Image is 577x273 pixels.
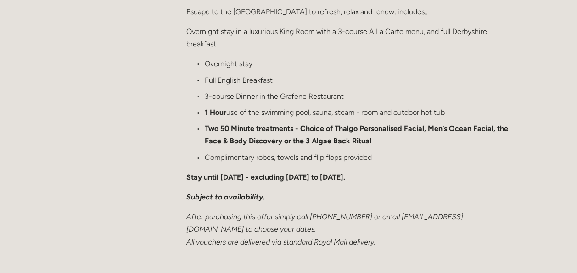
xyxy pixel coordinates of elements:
[205,74,508,86] p: Full English Breakfast
[205,106,508,119] p: use of the swimming pool, sauna, steam - room and outdoor hot tub
[205,57,508,70] p: Overnight stay
[205,90,508,102] p: 3-course Dinner in the Grafene Restaurant
[205,108,226,117] strong: 1 Hour
[205,124,510,145] strong: Two 50 Minute treatments - Choice of Thalgo Personalised Facial, Men’s Ocean Facial, the Face & B...
[186,193,265,201] em: Subject to availability.
[186,25,508,50] p: Overnight stay in a luxurious King Room with a 3-course A La Carte menu, and full Derbyshire brea...
[186,212,463,246] em: After purchasing this offer simply call [PHONE_NUMBER] or email [EMAIL_ADDRESS][DOMAIN_NAME] to c...
[205,151,508,164] p: Complimentary robes, towels and flip flops provided
[186,173,345,182] strong: Stay until [DATE] - excluding [DATE] to [DATE].
[186,6,508,18] p: Escape to the [GEOGRAPHIC_DATA] to refresh, relax and renew, includes...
